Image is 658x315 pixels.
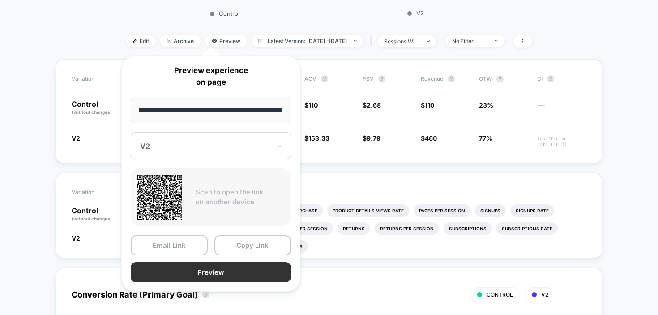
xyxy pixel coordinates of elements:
div: sessions with impression [384,38,420,45]
p: Control [72,100,121,116]
li: Pages Per Session [414,204,470,217]
span: (without changes) [72,109,112,115]
button: Copy Link [214,235,291,255]
li: Product Details Views Rate [327,204,409,217]
span: 2.68 [367,101,381,109]
img: calendar [258,39,263,43]
li: Returns Per Session [375,222,439,235]
p: Control [72,207,128,222]
li: Signups [475,204,506,217]
button: ? [448,75,455,82]
img: end [495,40,498,42]
img: end [167,39,171,43]
span: $ [363,134,380,142]
li: Signups Rate [510,204,554,217]
span: $ [421,134,437,142]
span: 23% [479,101,493,109]
button: Preview [131,262,291,282]
p: V2 [337,9,494,17]
span: CI [537,75,586,82]
button: ? [547,75,554,82]
span: 110 [308,101,318,109]
span: Latest Version: [DATE] - [DATE] [252,35,363,47]
span: V2 [541,291,548,298]
p: Control [146,10,303,17]
span: --- [537,103,586,116]
span: Archive [160,35,201,47]
span: $ [421,101,434,109]
span: | [368,35,377,48]
button: ? [378,75,385,82]
span: V2 [72,234,80,242]
span: $ [304,101,318,109]
li: Returns [338,222,370,235]
p: Would like to see more reports? [203,189,587,195]
div: No Filter [452,38,488,44]
button: ? [496,75,504,82]
span: 110 [425,101,434,109]
span: 77% [479,134,492,142]
li: Subscriptions [444,222,492,235]
span: Revenue [421,75,443,82]
span: AOV [304,75,316,82]
span: Variation [72,189,121,196]
span: (without changes) [72,216,112,221]
p: Scan to open the link on another device [196,187,284,207]
span: CONTROL [487,291,513,298]
span: 153.33 [308,134,329,142]
img: edit [133,39,137,43]
span: Preview [205,35,247,47]
img: end [427,40,430,42]
button: ? [321,75,328,82]
span: $ [363,101,381,109]
span: Variation [72,75,121,82]
p: Preview experience on page [131,65,291,88]
span: $ [304,134,329,142]
img: end [354,40,357,42]
span: V2 [72,134,80,142]
span: Insufficient data for CI [537,136,586,147]
li: Subscriptions Rate [496,222,558,235]
button: Email Link [131,235,208,255]
span: PSV [363,75,374,82]
span: Edit [126,35,156,47]
span: 460 [425,134,437,142]
span: 9.79 [367,134,380,142]
span: OTW [479,75,528,82]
